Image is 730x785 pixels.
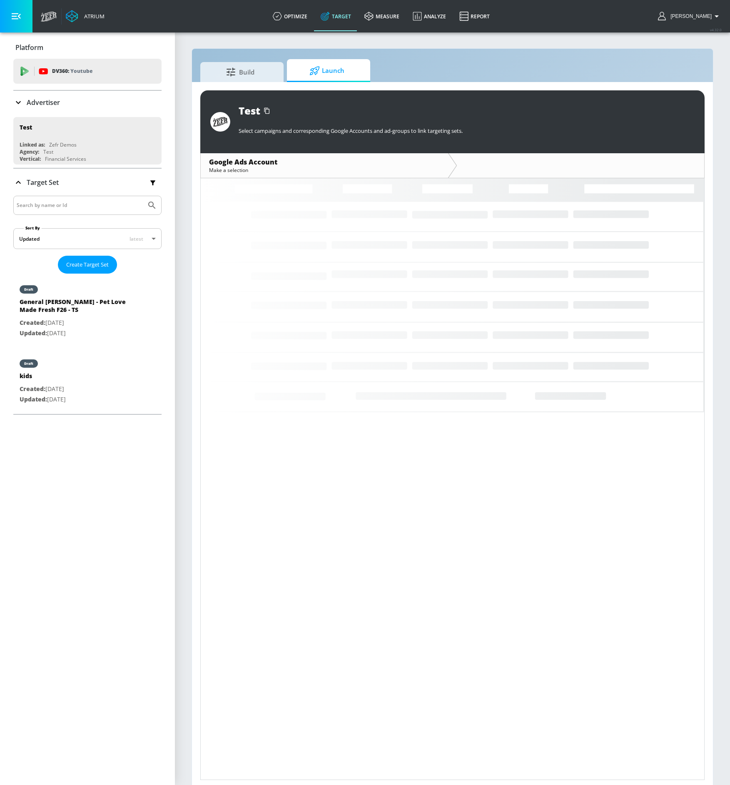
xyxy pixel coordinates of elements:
p: Platform [15,43,43,52]
label: Sort By [24,225,42,231]
a: Analyze [406,1,453,31]
p: [DATE] [20,328,136,339]
div: TestLinked as:Zefr DemosAgency:TestVertical:Financial Services [13,117,162,164]
span: Updated: [20,395,47,403]
div: draftkidsCreated:[DATE]Updated:[DATE] [13,351,162,411]
div: Target Set [13,169,162,196]
p: DV360: [52,67,92,76]
div: Google Ads Account [209,157,440,167]
span: Launch [295,61,359,81]
div: kids [20,372,66,384]
div: Linked as: [20,141,45,148]
input: Search by name or Id [17,200,143,211]
div: Test [20,123,32,131]
p: [DATE] [20,318,136,328]
div: General [PERSON_NAME] - Pet Love Made Fresh F26 - TS [20,298,136,318]
div: Agency: [20,148,39,155]
a: Atrium [66,10,105,22]
div: draft [24,287,33,292]
div: Test [239,104,260,117]
div: Test [43,148,53,155]
div: Atrium [81,12,105,20]
nav: list of Target Set [13,274,162,414]
a: optimize [266,1,314,31]
div: draftGeneral [PERSON_NAME] - Pet Love Made Fresh F26 - TSCreated:[DATE]Updated:[DATE] [13,277,162,344]
span: Updated: [20,329,47,337]
button: [PERSON_NAME] [658,11,722,21]
span: v 4.32.0 [710,27,722,32]
button: Create Target Set [58,256,117,274]
div: Target Set [13,196,162,414]
p: [DATE] [20,384,66,394]
div: Make a selection [209,167,440,174]
span: Created: [20,385,45,393]
div: Zefr Demos [49,141,77,148]
span: Created: [20,319,45,326]
span: latest [130,235,143,242]
a: Report [453,1,496,31]
p: Youtube [70,67,92,75]
p: Advertiser [27,98,60,107]
div: Advertiser [13,91,162,114]
div: DV360: Youtube [13,59,162,84]
a: measure [358,1,406,31]
span: login as: yurii.voitovych@zefr.com [667,13,712,19]
p: Target Set [27,178,59,187]
span: Create Target Set [66,260,109,269]
div: Platform [13,36,162,59]
p: Select campaigns and corresponding Google Accounts and ad-groups to link targeting sets. [239,127,695,135]
p: [DATE] [20,394,66,405]
div: Updated [19,235,40,242]
a: Target [314,1,358,31]
div: draft [24,361,33,366]
div: Google Ads AccountMake a selection [201,153,448,178]
span: Build [209,62,272,82]
div: Financial Services [45,155,86,162]
div: Vertical: [20,155,41,162]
